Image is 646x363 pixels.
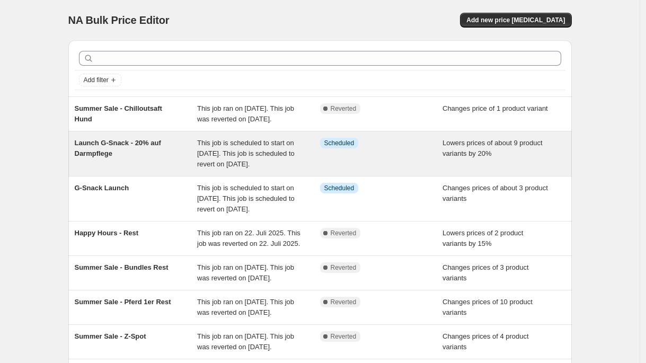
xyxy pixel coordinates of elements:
span: Reverted [331,298,357,306]
span: Add new price [MEDICAL_DATA] [466,16,565,24]
span: This job is scheduled to start on [DATE]. This job is scheduled to revert on [DATE]. [197,139,295,168]
span: This job ran on 22. Juli 2025. This job was reverted on 22. Juli 2025. [197,229,300,247]
span: NA Bulk Price Editor [68,14,170,26]
span: This job ran on [DATE]. This job was reverted on [DATE]. [197,332,294,351]
button: Add new price [MEDICAL_DATA] [460,13,571,28]
span: Summer Sale - Bundles Rest [75,263,169,271]
span: This job ran on [DATE]. This job was reverted on [DATE]. [197,298,294,316]
span: Changes prices of 10 product variants [443,298,533,316]
span: Scheduled [324,139,355,147]
span: Add filter [84,76,109,84]
span: Happy Hours - Rest [75,229,139,237]
span: This job ran on [DATE]. This job was reverted on [DATE]. [197,104,294,123]
span: Summer Sale - Pferd 1er Rest [75,298,171,306]
span: Summer Sale - Chilloutsaft Hund [75,104,162,123]
span: Summer Sale - Z-Spot [75,332,146,340]
span: G-Snack Launch [75,184,129,192]
span: Lowers prices of about 9 product variants by 20% [443,139,543,157]
span: Reverted [331,104,357,113]
span: Scheduled [324,184,355,192]
span: Reverted [331,229,357,237]
span: Reverted [331,263,357,272]
span: Changes prices of about 3 product variants [443,184,548,202]
span: Launch G-Snack - 20% auf Darmpflege [75,139,161,157]
span: This job is scheduled to start on [DATE]. This job is scheduled to revert on [DATE]. [197,184,295,213]
span: Reverted [331,332,357,341]
span: Lowers prices of 2 product variants by 15% [443,229,523,247]
button: Add filter [79,74,121,86]
span: Changes prices of 4 product variants [443,332,529,351]
span: Changes price of 1 product variant [443,104,548,112]
span: This job ran on [DATE]. This job was reverted on [DATE]. [197,263,294,282]
span: Changes prices of 3 product variants [443,263,529,282]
